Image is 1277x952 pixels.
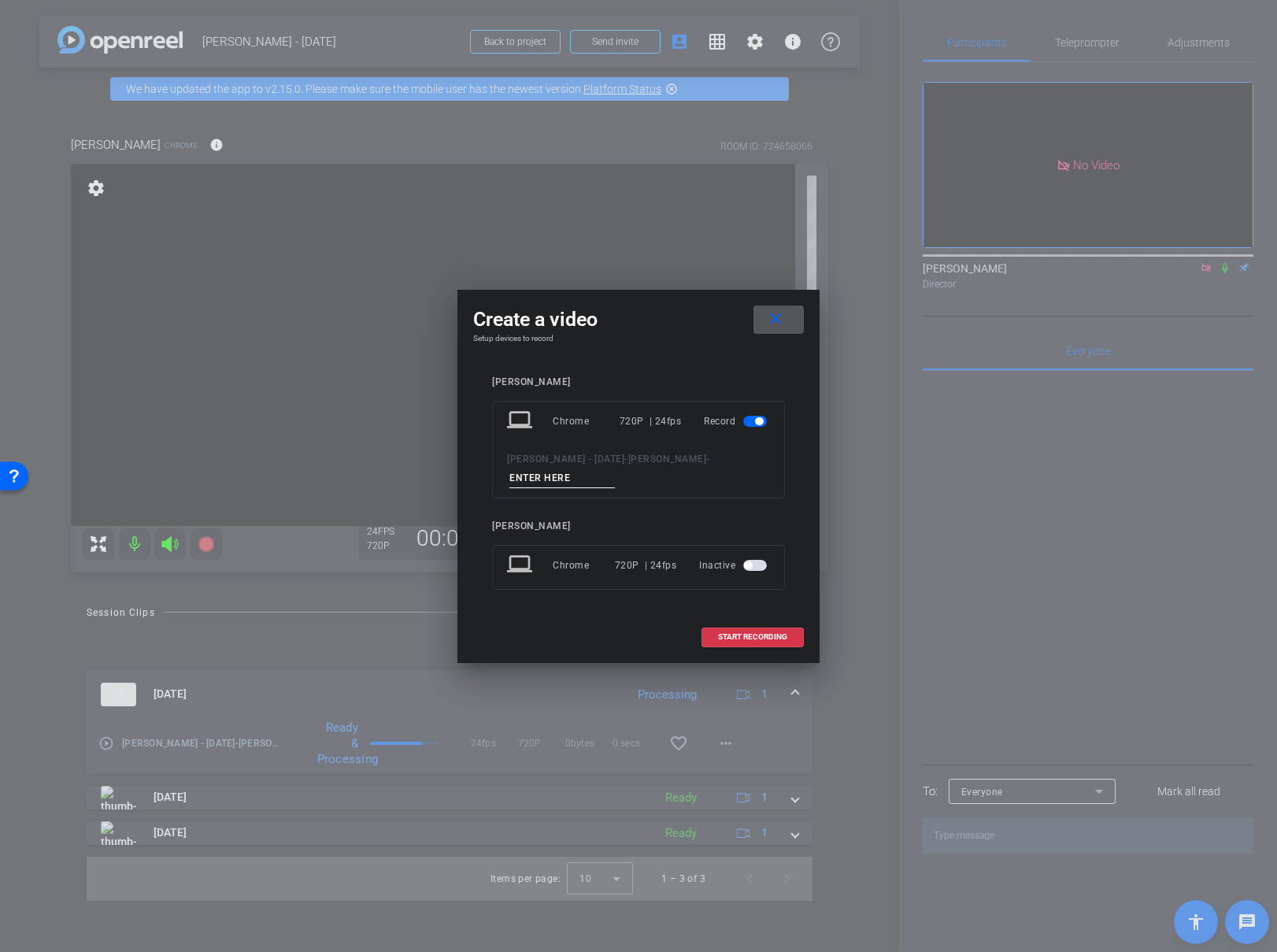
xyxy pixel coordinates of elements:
div: Chrome [553,551,615,580]
mat-icon: close [766,309,786,329]
div: Record [704,407,770,435]
div: Chrome [553,407,620,435]
mat-icon: laptop [507,551,535,580]
div: Inactive [699,551,770,580]
span: START RECORDING [718,633,787,641]
h4: Setup devices to record [473,334,804,343]
mat-icon: laptop [507,407,535,435]
span: [PERSON_NAME] [628,454,707,465]
button: START RECORDING [701,628,804,647]
div: 720P | 24fps [615,551,677,580]
input: ENTER HERE [509,469,615,488]
div: Create a video [473,306,804,334]
div: 720P | 24fps [620,407,682,435]
div: [PERSON_NAME] [492,520,785,532]
span: - [706,454,710,465]
span: - [624,454,628,465]
div: [PERSON_NAME] [492,376,785,388]
span: [PERSON_NAME] - [DATE] [507,454,624,465]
